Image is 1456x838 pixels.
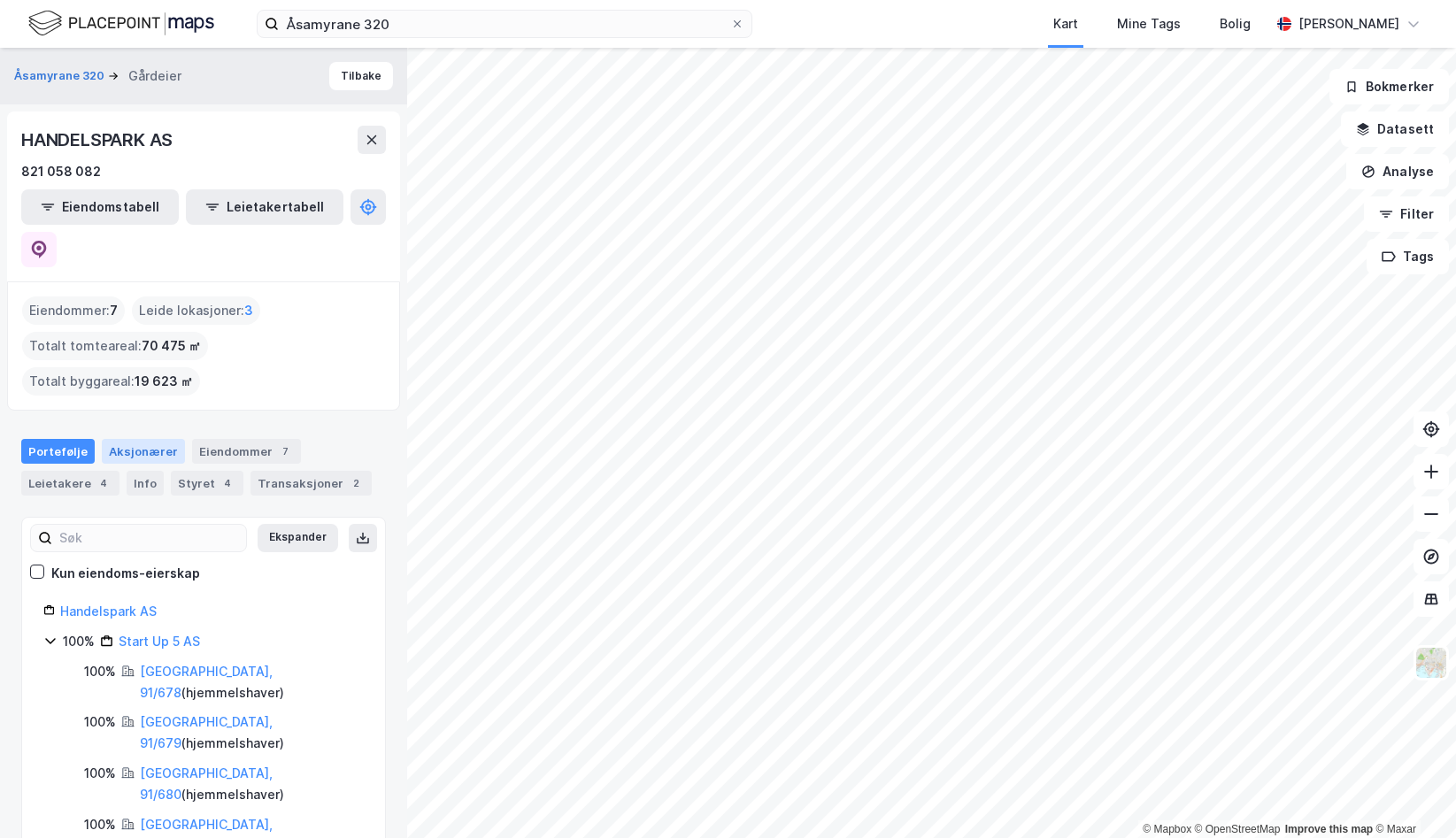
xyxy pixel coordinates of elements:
[22,332,208,360] div: Totalt tomteareal :
[140,763,364,805] div: ( hjemmelshaver )
[102,439,185,464] div: Aksjonærer
[95,474,112,492] div: 4
[1346,154,1449,189] button: Analyse
[14,67,108,85] button: Åsamyrane 320
[140,661,364,703] div: ( hjemmelshaver )
[219,474,236,492] div: 4
[110,300,118,321] span: 7
[52,525,246,551] input: Søk
[119,634,200,649] a: Start Up 5 AS
[1367,239,1449,274] button: Tags
[1364,196,1449,232] button: Filter
[84,763,116,784] div: 100%
[22,296,125,325] div: Eiendommer :
[84,814,116,835] div: 100%
[21,161,101,182] div: 821 058 082
[1220,13,1251,35] div: Bolig
[1298,13,1399,35] div: [PERSON_NAME]
[347,474,365,492] div: 2
[279,11,730,37] input: Søk på adresse, matrikkel, gårdeiere, leietakere eller personer
[22,367,200,396] div: Totalt byggareal :
[84,661,116,682] div: 100%
[132,296,260,325] div: Leide lokasjoner :
[21,439,95,464] div: Portefølje
[51,563,200,584] div: Kun eiendoms-eierskap
[171,471,243,496] div: Styret
[1285,823,1373,835] a: Improve this map
[1117,13,1181,35] div: Mine Tags
[21,189,179,225] button: Eiendomstabell
[140,765,273,802] a: [GEOGRAPHIC_DATA], 91/680
[1329,69,1449,104] button: Bokmerker
[1341,111,1449,147] button: Datasett
[1195,823,1281,835] a: OpenStreetMap
[186,189,343,225] button: Leietakertabell
[244,300,253,321] span: 3
[1414,646,1448,680] img: Z
[258,524,338,552] button: Ekspander
[28,8,214,39] img: logo.f888ab2527a4732fd821a326f86c7f29.svg
[128,65,181,87] div: Gårdeier
[1143,823,1191,835] a: Mapbox
[127,471,164,496] div: Info
[140,664,273,700] a: [GEOGRAPHIC_DATA], 91/678
[142,335,201,357] span: 70 475 ㎡
[140,711,364,754] div: ( hjemmelshaver )
[276,442,294,460] div: 7
[192,439,301,464] div: Eiendommer
[250,471,372,496] div: Transaksjoner
[140,714,273,750] a: [GEOGRAPHIC_DATA], 91/679
[63,631,95,652] div: 100%
[60,604,157,619] a: Handelspark AS
[1053,13,1078,35] div: Kart
[21,126,176,154] div: HANDELSPARK AS
[21,471,119,496] div: Leietakere
[84,711,116,733] div: 100%
[329,62,393,90] button: Tilbake
[135,371,193,392] span: 19 623 ㎡
[1367,753,1456,838] iframe: Chat Widget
